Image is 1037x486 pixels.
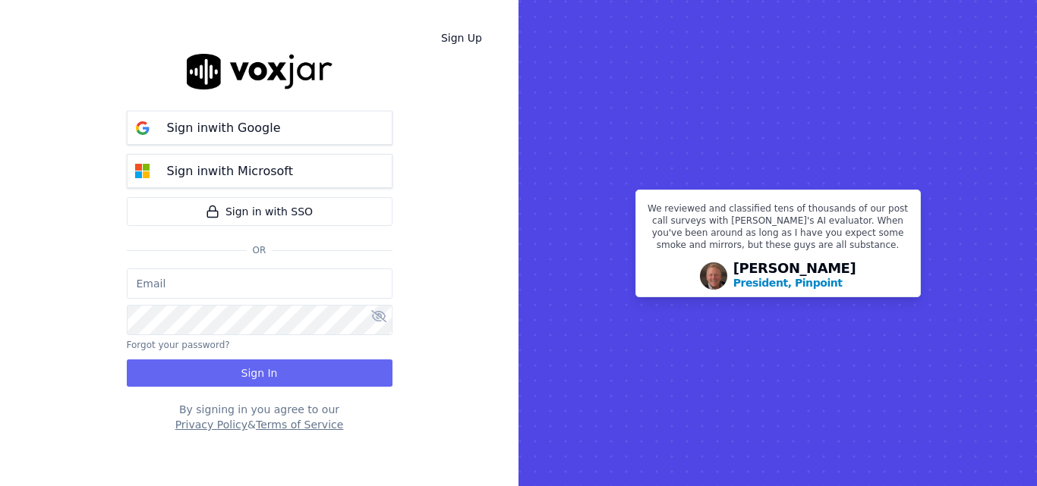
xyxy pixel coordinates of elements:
button: Privacy Policy [175,417,247,432]
button: Forgot your password? [127,339,230,351]
input: Email [127,268,392,299]
p: Sign in with Google [167,119,281,137]
p: President, Pinpoint [733,275,843,290]
a: Sign Up [429,24,494,52]
img: microsoft Sign in button [128,156,158,187]
a: Sign in with SSO [127,197,392,226]
p: Sign in with Microsoft [167,162,293,180]
img: Avatar [700,262,727,290]
span: Or [247,244,273,256]
button: Sign inwith Google [127,111,392,145]
img: google Sign in button [128,113,158,143]
img: logo [187,54,333,89]
button: Sign In [127,359,392,387]
button: Sign inwith Microsoft [127,154,392,188]
button: Terms of Service [256,417,343,432]
div: By signing in you agree to our & [127,402,392,432]
p: We reviewed and classified tens of thousands of our post call surveys with [PERSON_NAME]'s AI eva... [645,202,911,257]
div: [PERSON_NAME] [733,262,856,290]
